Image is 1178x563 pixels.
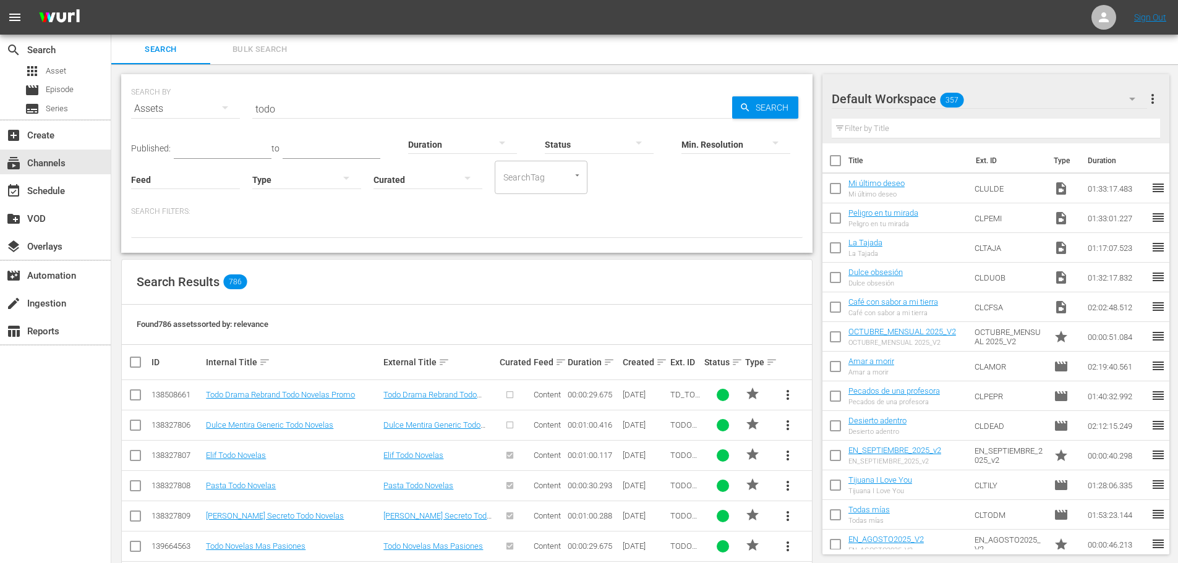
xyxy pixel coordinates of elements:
a: La Tajada [848,238,882,247]
span: TODO NOVELAS ELIF [670,451,700,478]
td: 01:33:01.227 [1083,203,1151,233]
div: Internal Title [206,355,380,370]
a: Pasta Todo Novelas [383,481,453,490]
div: 138327808 [152,481,202,490]
a: Sign Out [1134,12,1166,22]
div: 138327807 [152,451,202,460]
td: CLPEPR [970,381,1049,411]
div: Curated [500,357,530,367]
a: [PERSON_NAME] Secreto Todo Novelas [383,511,492,530]
td: CLDUOB [970,263,1049,292]
span: Ingestion [6,296,21,311]
p: Search Filters: [131,206,803,217]
span: Episode [1054,507,1069,522]
span: reorder [1151,477,1166,492]
span: reorder [1151,536,1166,551]
a: Dulce Mentira Generic Todo Novelas [206,420,333,430]
div: 00:01:00.288 [568,511,618,520]
a: Mi último deseo [848,179,905,188]
span: Video [1054,240,1069,255]
td: CLULDE [970,174,1049,203]
div: [DATE] [623,390,667,399]
span: 786 [223,274,247,289]
div: Peligro en tu mirada [848,220,918,228]
td: CLAMOR [970,352,1049,381]
td: CLTILY [970,470,1049,500]
button: more_vert [1145,84,1160,114]
span: Search [119,43,203,57]
span: more_vert [780,448,795,463]
button: more_vert [773,441,803,470]
span: Bulk Search [218,43,302,57]
td: 02:02:48.512 [1083,292,1151,322]
div: Desierto adentro [848,428,907,436]
span: TODO NOVELAS PASTA [670,481,701,509]
span: VOD [6,211,21,226]
a: EN_SEPTIEMBRE_2025_v2 [848,446,941,455]
span: Episode [1054,418,1069,433]
span: Content [534,481,561,490]
span: more_vert [780,418,795,433]
a: Pecados de una profesora [848,386,940,396]
td: OCTUBRE_MENSUAL 2025_V2 [970,322,1049,352]
td: CLDEAD [970,411,1049,441]
div: Type [745,355,769,370]
span: Content [534,390,561,399]
span: TODO NOVELAS DULCE MENTIRA GENERIC [670,420,700,494]
div: 138327809 [152,511,202,520]
span: reorder [1151,210,1166,225]
span: Search Results [137,274,220,289]
span: menu [7,10,22,25]
span: reorder [1151,299,1166,314]
span: reorder [1151,447,1166,462]
div: Tijuana I Love You [848,487,912,495]
span: reorder [1151,269,1166,284]
span: Published: [131,143,171,153]
th: Duration [1080,143,1155,178]
span: Reports [6,324,21,339]
span: PROMO [745,477,760,492]
td: CLTODM [970,500,1049,530]
td: 00:00:46.213 [1083,530,1151,559]
div: Amar a morir [848,368,894,376]
span: Episode [1054,359,1069,374]
span: reorder [1151,240,1166,255]
a: Todo Drama Rebrand Todo Novelas Promo [206,390,355,399]
td: 00:00:51.084 [1083,322,1151,352]
span: sort [732,357,743,368]
div: [DATE] [623,481,667,490]
th: Title [848,143,968,178]
a: Dulce obsesión [848,268,903,277]
span: subtitles [25,101,40,116]
div: 00:00:29.675 [568,390,618,399]
th: Ext. ID [968,143,1047,178]
div: Pecados de una profesora [848,398,940,406]
div: Status [704,355,741,370]
td: 01:33:17.483 [1083,174,1151,203]
span: Content [534,451,561,460]
td: EN_SEPTIEMBRE_2025_v2 [970,441,1049,470]
span: reorder [1151,329,1166,344]
span: movie_filter [6,268,21,283]
div: Duration [568,355,618,370]
td: 01:40:32.992 [1083,381,1151,411]
div: External Title [383,355,496,370]
span: Episode [1054,389,1069,404]
span: Video [1054,270,1069,285]
span: Video [1054,300,1069,315]
span: Promo [1054,329,1069,344]
span: Search [751,96,798,119]
span: Episode [46,83,74,96]
span: TD_TO_TODONOVELAS_WURL [670,390,700,427]
span: reorder [1151,358,1166,373]
span: Content [534,541,561,551]
a: Peligro en tu mirada [848,208,918,218]
div: Todas mías [848,517,890,525]
span: Video [1054,211,1069,226]
td: EN_AGOSTO2025_V2 [970,530,1049,559]
span: PROMO [745,538,760,552]
button: more_vert [773,380,803,410]
span: more_vert [1145,91,1160,106]
span: reorder [1151,180,1166,195]
span: more_vert [780,478,795,493]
